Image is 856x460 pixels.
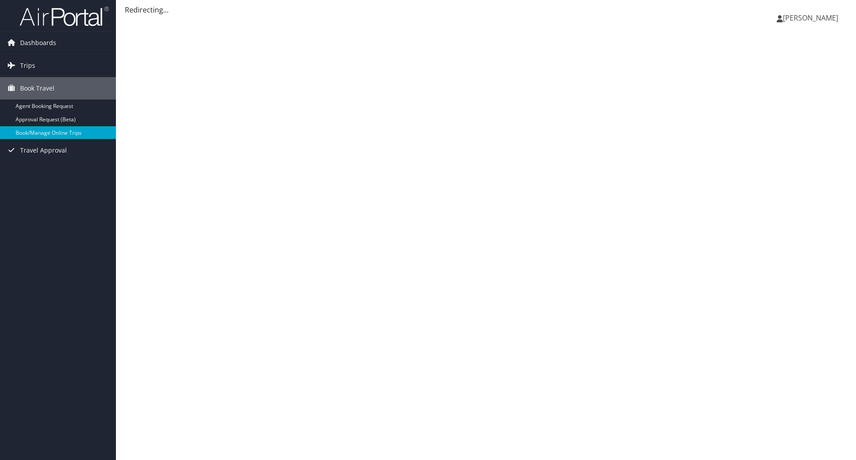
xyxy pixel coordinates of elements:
a: [PERSON_NAME] [777,4,847,31]
span: Travel Approval [20,139,67,162]
span: Book Travel [20,77,54,99]
img: airportal-logo.png [20,6,109,27]
span: [PERSON_NAME] [783,13,838,23]
div: Redirecting... [125,4,847,15]
span: Dashboards [20,32,56,54]
span: Trips [20,54,35,77]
